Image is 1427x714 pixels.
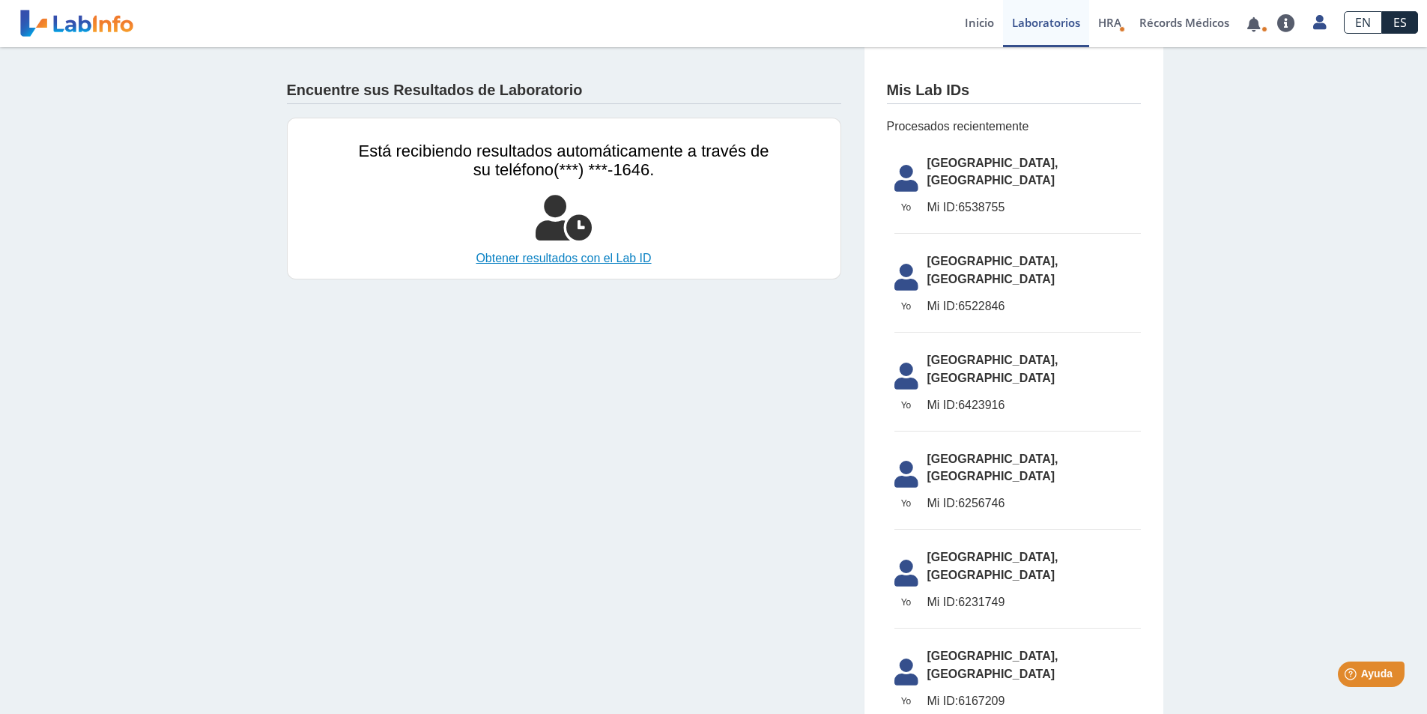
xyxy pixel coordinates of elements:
a: ES [1382,11,1418,34]
span: 6423916 [927,396,1141,414]
a: EN [1344,11,1382,34]
span: [GEOGRAPHIC_DATA], [GEOGRAPHIC_DATA] [927,548,1141,584]
h4: Mis Lab IDs [887,82,970,100]
span: Procesados recientemente [887,118,1141,136]
span: [GEOGRAPHIC_DATA], [GEOGRAPHIC_DATA] [927,450,1141,486]
span: Yo [885,596,927,609]
span: 6256746 [927,494,1141,512]
span: [GEOGRAPHIC_DATA], [GEOGRAPHIC_DATA] [927,647,1141,683]
span: Mi ID: [927,497,959,509]
span: Yo [885,399,927,412]
span: 6522846 [927,297,1141,315]
span: 6231749 [927,593,1141,611]
span: [GEOGRAPHIC_DATA], [GEOGRAPHIC_DATA] [927,154,1141,190]
iframe: Help widget launcher [1294,656,1411,698]
span: 6167209 [927,692,1141,710]
span: [GEOGRAPHIC_DATA], [GEOGRAPHIC_DATA] [927,351,1141,387]
a: Obtener resultados con el Lab ID [359,249,769,267]
span: Mi ID: [927,201,959,214]
span: HRA [1098,15,1121,30]
span: Yo [885,201,927,214]
span: Mi ID: [927,695,959,707]
span: Mi ID: [927,596,959,608]
span: Yo [885,497,927,510]
span: 6538755 [927,199,1141,217]
span: Yo [885,695,927,708]
span: Yo [885,300,927,313]
span: Está recibiendo resultados automáticamente a través de su teléfono [359,142,769,179]
h4: Encuentre sus Resultados de Laboratorio [287,82,583,100]
span: [GEOGRAPHIC_DATA], [GEOGRAPHIC_DATA] [927,252,1141,288]
span: Mi ID: [927,399,959,411]
span: Mi ID: [927,300,959,312]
